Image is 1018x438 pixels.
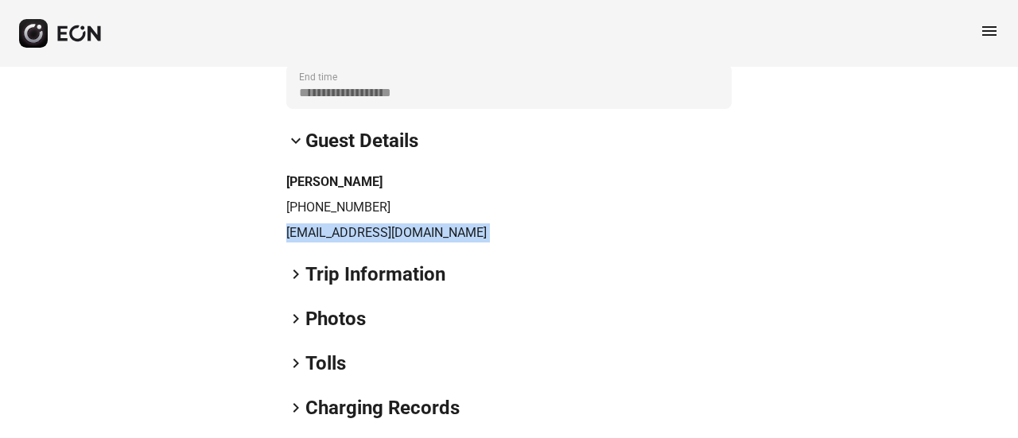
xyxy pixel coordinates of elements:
h3: [PERSON_NAME] [286,172,732,192]
span: keyboard_arrow_right [286,398,305,417]
h2: Charging Records [305,395,460,421]
span: menu [980,21,999,41]
p: [EMAIL_ADDRESS][DOMAIN_NAME] [286,223,732,242]
span: keyboard_arrow_right [286,309,305,328]
h2: Tolls [305,351,346,376]
h2: Photos [305,306,366,331]
h2: Trip Information [305,262,445,287]
span: keyboard_arrow_right [286,265,305,284]
span: keyboard_arrow_right [286,354,305,373]
p: [PHONE_NUMBER] [286,198,732,217]
span: keyboard_arrow_down [286,131,305,150]
h2: Guest Details [305,128,418,153]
